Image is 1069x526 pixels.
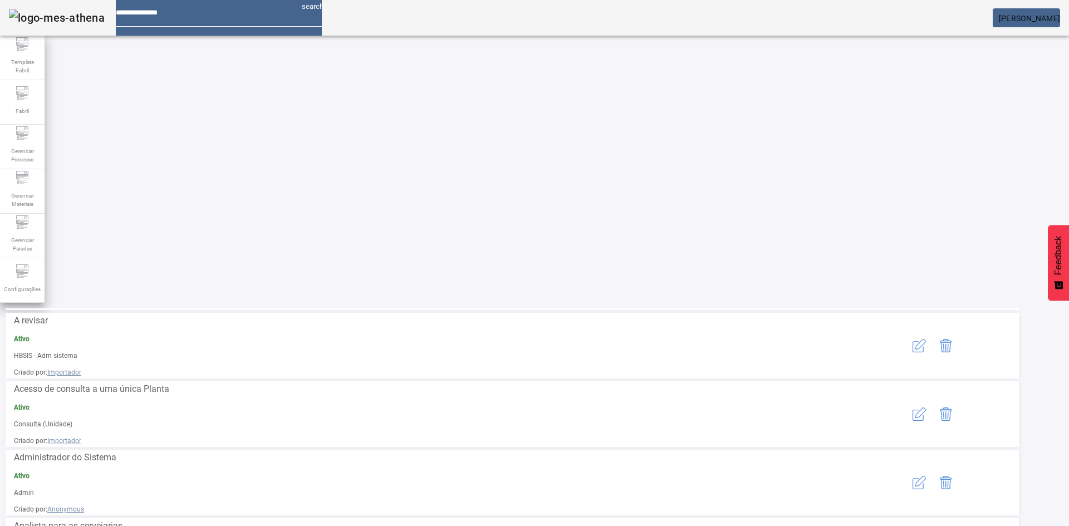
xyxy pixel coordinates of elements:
[999,14,1060,23] span: [PERSON_NAME]
[14,351,849,361] p: HBSIS - Adm sistema
[1048,225,1069,301] button: Feedback - Mostrar pesquisa
[14,404,30,411] strong: Ativo
[47,505,84,513] span: Anonymous
[14,335,30,343] strong: Ativo
[6,55,39,78] span: Template Fabril
[14,436,849,446] span: Criado por:
[14,315,48,326] span: A revisar
[933,332,959,359] button: Delete
[6,144,39,167] span: Gerenciar Processo
[6,233,39,256] span: Gerenciar Paradas
[14,419,849,429] p: Consulta (Unidade)
[14,384,169,394] span: Acesso de consulta a uma única Planta
[14,452,116,463] span: Administrador do Sistema
[933,469,959,496] button: Delete
[14,488,849,498] p: Admin
[14,367,849,377] span: Criado por:
[14,504,849,514] span: Criado por:
[47,437,81,445] span: Importador
[14,472,30,480] strong: Ativo
[47,368,81,376] span: Importador
[12,104,32,119] span: Fabril
[1,282,44,297] span: Configurações
[933,401,959,427] button: Delete
[6,188,39,212] span: Gerenciar Materiais
[9,9,105,27] img: logo-mes-athena
[1053,236,1063,275] span: Feedback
